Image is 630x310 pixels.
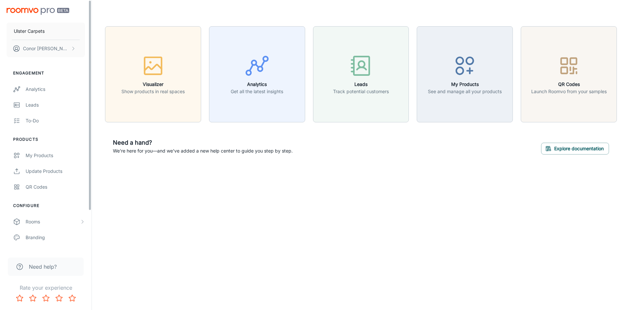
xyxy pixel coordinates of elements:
h6: My Products [428,81,502,88]
a: LeadsTrack potential customers [313,71,409,77]
div: Update Products [26,168,85,175]
h6: Analytics [231,81,283,88]
div: QR Codes [26,183,85,191]
p: See and manage all your products [428,88,502,95]
p: Ulster Carpets [14,28,45,35]
button: VisualizerShow products in real spaces [105,26,201,122]
button: QR CodesLaunch Roomvo from your samples [521,26,617,122]
button: My ProductsSee and manage all your products [417,26,513,122]
a: Explore documentation [541,145,609,151]
a: My ProductsSee and manage all your products [417,71,513,77]
div: My Products [26,152,85,159]
p: We're here for you—and we've added a new help center to guide you step by step. [113,147,293,155]
a: QR CodesLaunch Roomvo from your samples [521,71,617,77]
div: To-do [26,117,85,124]
img: Roomvo PRO Beta [7,8,69,15]
h6: Leads [333,81,389,88]
div: Analytics [26,86,85,93]
h6: Visualizer [121,81,185,88]
p: Track potential customers [333,88,389,95]
p: Conor [PERSON_NAME] [23,45,69,52]
button: LeadsTrack potential customers [313,26,409,122]
button: Conor [PERSON_NAME] [7,40,85,57]
div: Leads [26,101,85,109]
p: Launch Roomvo from your samples [531,88,607,95]
button: AnalyticsGet all the latest insights [209,26,305,122]
p: Get all the latest insights [231,88,283,95]
p: Show products in real spaces [121,88,185,95]
button: Ulster Carpets [7,23,85,40]
h6: Need a hand? [113,138,293,147]
h6: QR Codes [531,81,607,88]
button: Explore documentation [541,143,609,155]
a: AnalyticsGet all the latest insights [209,71,305,77]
